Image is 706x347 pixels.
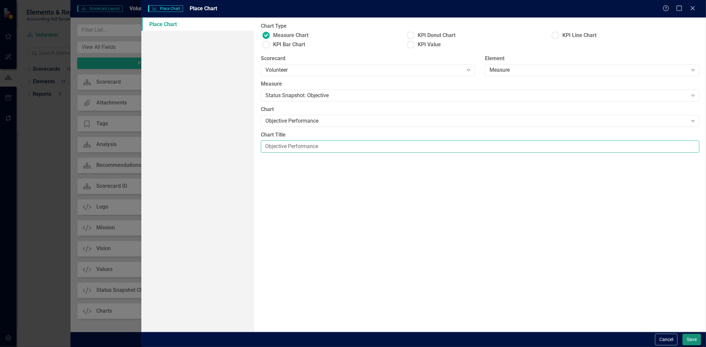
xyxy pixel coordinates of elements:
label: Scorecard [261,55,475,62]
span: KPI Bar Chart [273,41,305,49]
a: Place Chart [141,18,254,31]
span: Measure Chart [273,32,308,39]
span: KPI Donut Chart [418,32,455,39]
span: KPI Line Chart [562,32,596,39]
div: Measure [490,66,687,74]
label: Chart [261,106,699,113]
span: Place Chart [148,5,183,12]
div: Volunteer [265,66,463,74]
label: Chart Type [261,22,287,30]
span: KPI Value [418,41,441,49]
div: Status Snapshot: Objective [265,92,688,99]
button: Save [682,334,701,345]
label: Element [485,55,699,62]
label: Chart Title [261,131,699,139]
button: Cancel [655,334,678,345]
span: Place Chart [190,5,217,12]
label: Measure [261,80,699,88]
div: Objective Performance [265,117,688,125]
